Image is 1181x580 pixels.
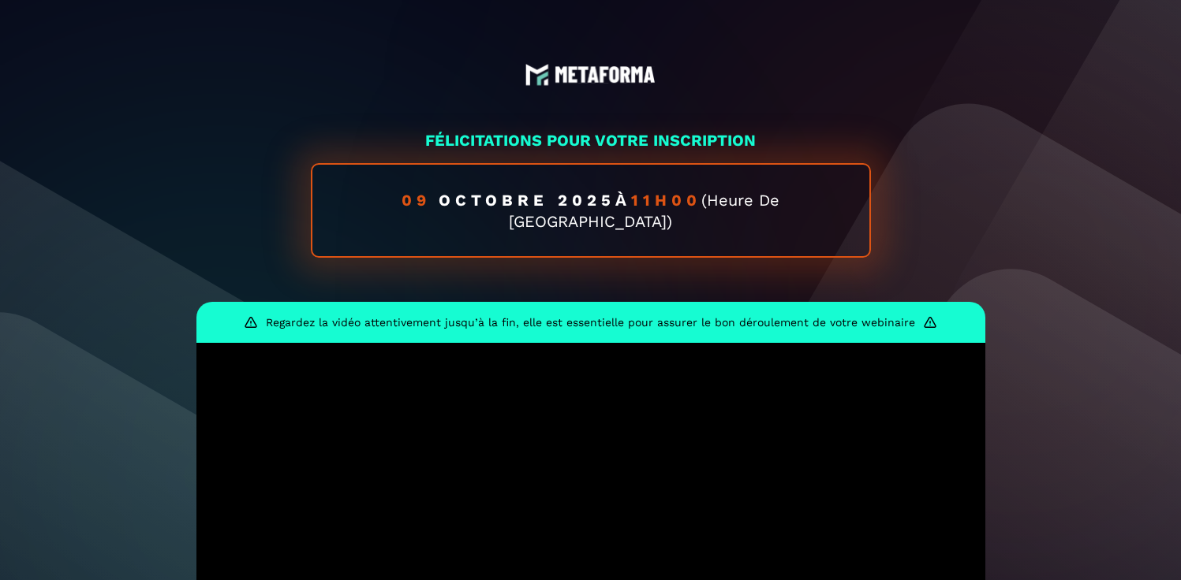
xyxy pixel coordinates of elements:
[244,315,258,329] img: warning
[631,191,701,210] span: 11h00
[266,316,915,329] p: Regardez la vidéo attentivement jusqu’à la fin, elle est essentielle pour assurer le bon déroulem...
[196,129,985,151] p: FÉLICITATIONS POUR VOTRE INSCRIPTION
[923,315,937,329] img: warning
[311,163,871,258] div: à
[402,191,439,210] span: 09
[525,63,656,87] img: logo
[439,191,615,210] span: octobre 2025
